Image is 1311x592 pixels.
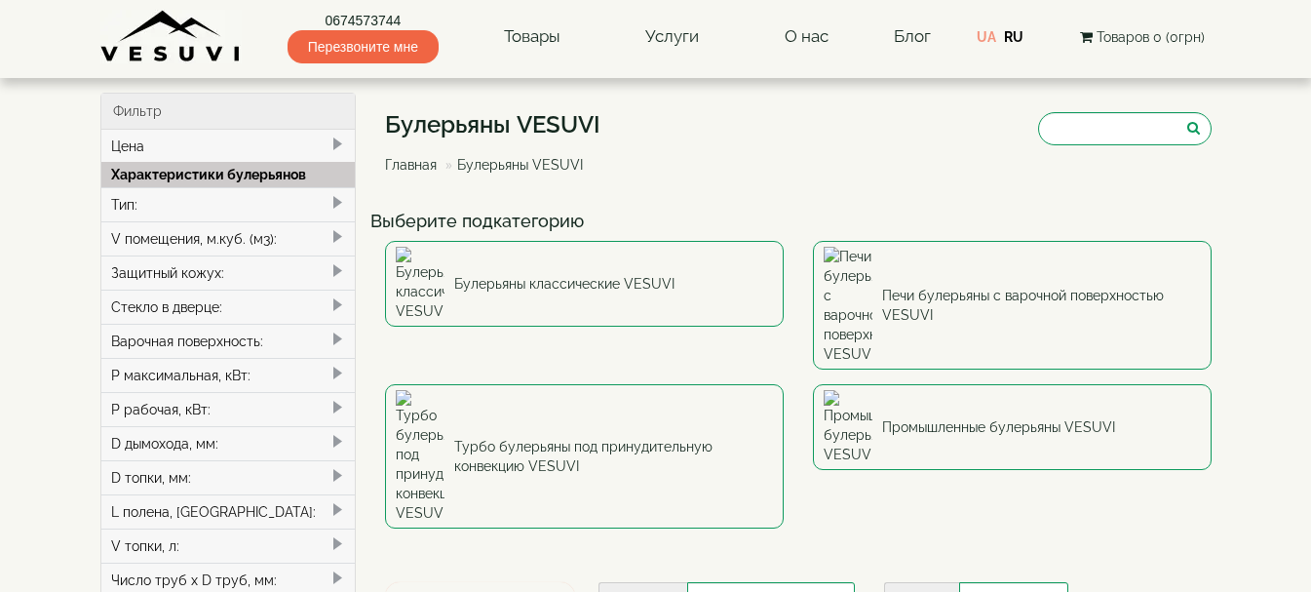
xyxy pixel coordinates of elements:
img: Завод VESUVI [100,10,242,63]
span: Товаров 0 (0грн) [1097,29,1205,45]
img: Промышленные булерьяны VESUVI [824,390,872,464]
div: V помещения, м.куб. (м3): [101,221,356,256]
a: Промышленные булерьяны VESUVI Промышленные булерьяны VESUVI [813,384,1212,470]
h4: Выберите подкатегорию [370,212,1226,231]
a: О нас [765,15,848,59]
div: Защитный кожух: [101,256,356,290]
a: 0674573744 [288,11,439,30]
div: Стекло в дверце: [101,290,356,324]
a: Булерьяны классические VESUVI Булерьяны классические VESUVI [385,241,784,327]
div: Варочная поверхность: [101,324,356,358]
div: Фильтр [101,94,356,130]
div: D дымохода, мм: [101,426,356,460]
div: V топки, л: [101,529,356,563]
a: Блог [894,26,931,46]
div: D топки, мм: [101,460,356,494]
span: Перезвоните мне [288,30,439,63]
div: P максимальная, кВт: [101,358,356,392]
img: Печи булерьяны с варочной поверхностью VESUVI [824,247,872,364]
a: UA [977,29,996,45]
h1: Булерьяны VESUVI [385,112,600,138]
a: Товары [484,15,580,59]
img: Турбо булерьяны под принудительную конвекцию VESUVI [396,390,444,523]
a: Турбо булерьяны под принудительную конвекцию VESUVI Турбо булерьяны под принудительную конвекцию ... [385,384,784,529]
div: Цена [101,130,356,163]
a: Печи булерьяны с варочной поверхностью VESUVI Печи булерьяны с варочной поверхностью VESUVI [813,241,1212,370]
a: Главная [385,157,437,173]
a: RU [1004,29,1023,45]
img: Булерьяны классические VESUVI [396,247,444,321]
li: Булерьяны VESUVI [441,155,583,175]
button: Товаров 0 (0грн) [1074,26,1211,48]
div: L полена, [GEOGRAPHIC_DATA]: [101,494,356,529]
div: Характеристики булерьянов [101,162,356,187]
div: Тип: [101,187,356,221]
div: P рабочая, кВт: [101,392,356,426]
a: Услуги [626,15,718,59]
